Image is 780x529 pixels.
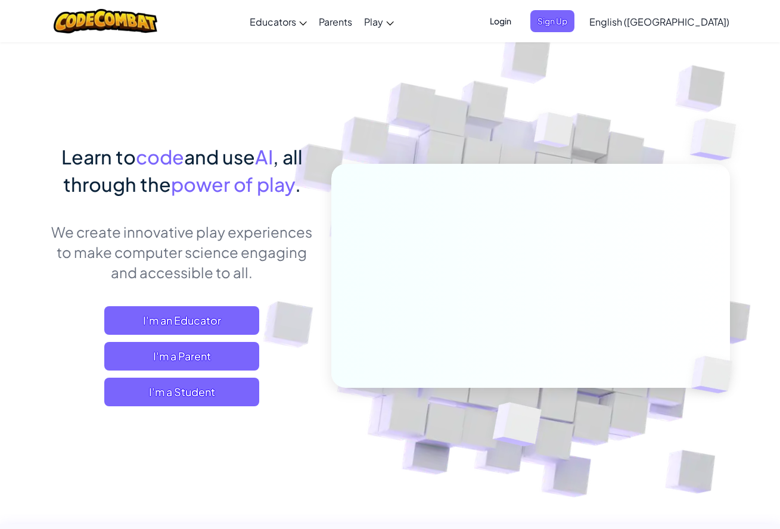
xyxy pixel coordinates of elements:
button: Sign Up [530,10,574,32]
img: Overlap cubes [666,89,769,190]
span: and use [184,145,255,169]
span: Learn to [61,145,136,169]
img: CodeCombat logo [54,9,158,33]
a: I'm an Educator [104,306,259,335]
img: Overlap cubes [463,377,570,476]
img: Overlap cubes [511,89,597,178]
a: Educators [244,5,313,38]
button: I'm a Student [104,378,259,406]
span: Educators [250,15,296,28]
a: Play [358,5,400,38]
span: power of play [171,172,295,196]
button: Login [483,10,518,32]
span: code [136,145,184,169]
a: Parents [313,5,358,38]
a: English ([GEOGRAPHIC_DATA]) [583,5,735,38]
a: I'm a Parent [104,342,259,371]
span: English ([GEOGRAPHIC_DATA]) [589,15,729,28]
img: Overlap cubes [671,331,760,418]
span: . [295,172,301,196]
span: Play [364,15,383,28]
span: AI [255,145,273,169]
p: We create innovative play experiences to make computer science engaging and accessible to all. [51,222,313,282]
